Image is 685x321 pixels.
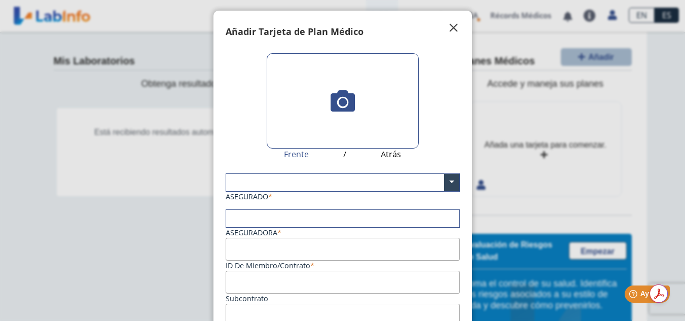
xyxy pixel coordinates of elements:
iframe: Help widget launcher [595,281,674,310]
span: Atrás [381,149,401,161]
label: Subcontrato [226,294,268,303]
span: / [343,149,346,161]
span:  [448,22,460,34]
label: Aseguradora [226,228,281,237]
label: ASEGURADO [226,192,272,201]
span: Frente [284,149,309,161]
h4: Añadir Tarjeta de Plan Médico [226,25,364,39]
button: Close [442,22,466,34]
label: ID de Miembro/Contrato [226,261,314,270]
